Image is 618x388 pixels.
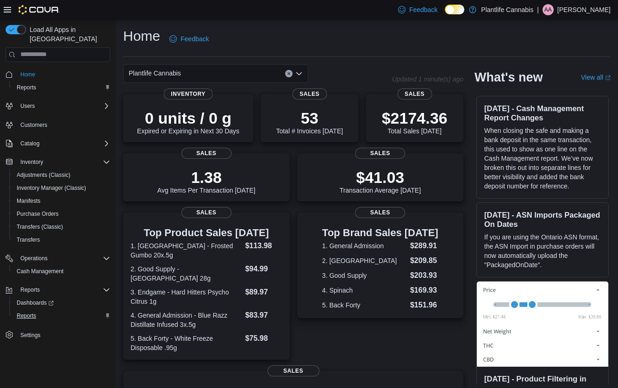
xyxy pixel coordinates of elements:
span: Cash Management [13,266,110,277]
button: Inventory [17,156,47,168]
dt: 4. Spinach [322,286,406,295]
button: Reports [9,81,114,94]
dd: $151.96 [410,300,438,311]
dd: $113.98 [245,240,282,251]
span: Dashboards [13,297,110,308]
dd: $94.99 [245,263,282,275]
a: Reports [13,82,40,93]
span: Home [17,69,110,80]
button: Reports [17,284,44,295]
a: Manifests [13,195,44,207]
span: Purchase Orders [13,208,110,219]
button: Reports [2,283,114,296]
span: Reports [17,312,36,319]
dd: $203.93 [410,270,438,281]
a: Feedback [394,0,441,19]
button: Inventory Manager (Classic) [9,181,114,194]
span: AA [544,4,552,15]
img: Cova [19,5,60,14]
span: Load All Apps in [GEOGRAPHIC_DATA] [26,25,110,44]
button: Transfers (Classic) [9,220,114,233]
dd: $89.97 [245,287,282,298]
a: Dashboards [9,296,114,309]
p: 0 units / 0 g [137,109,239,127]
dd: $75.98 [245,333,282,344]
button: Inventory [2,156,114,169]
dd: $169.93 [410,285,438,296]
dd: $83.97 [245,310,282,321]
p: Updated 1 minute(s) ago [392,75,463,83]
dd: $289.91 [410,240,438,251]
span: Catalog [20,140,39,147]
h3: [DATE] - ASN Imports Packaged On Dates [484,210,601,229]
span: Sales [181,148,231,159]
span: Purchase Orders [17,210,59,218]
button: Purchase Orders [9,207,114,220]
span: Adjustments (Classic) [17,171,70,179]
span: Plantlife Cannabis [129,68,181,79]
button: Catalog [2,137,114,150]
p: $41.03 [339,168,421,187]
h3: Top Product Sales [DATE] [131,227,282,238]
a: Settings [17,330,44,341]
dt: 3. Good Supply [322,271,406,280]
span: Reports [20,286,40,294]
h3: Top Brand Sales [DATE] [322,227,438,238]
button: Reports [9,309,114,322]
p: 53 [276,109,343,127]
button: Transfers [9,233,114,246]
span: Inventory [163,88,213,100]
button: Catalog [17,138,43,149]
span: Sales [355,207,405,218]
span: Transfers [13,234,110,245]
span: Settings [17,329,110,340]
button: Manifests [9,194,114,207]
button: Open list of options [295,70,303,77]
a: Customers [17,119,51,131]
span: Reports [13,82,110,93]
span: Reports [17,284,110,295]
a: Feedback [166,30,212,48]
button: Operations [17,253,51,264]
span: Users [17,100,110,112]
a: Reports [13,310,40,321]
div: Total Sales [DATE] [382,109,448,135]
button: Clear input [285,70,293,77]
dt: 4. General Admission - Blue Razz Distillate Infused 3x.5g [131,311,242,329]
span: Feedback [181,34,209,44]
div: Andrew Aylward [543,4,554,15]
span: Customers [20,121,47,129]
span: Customers [17,119,110,131]
p: If you are using the Ontario ASN format, the ASN Import in purchase orders will now automatically... [484,232,601,269]
a: Dashboards [13,297,57,308]
span: Sales [397,88,432,100]
button: Cash Management [9,265,114,278]
span: Settings [20,332,40,339]
button: Users [2,100,114,113]
p: Plantlife Cannabis [481,4,533,15]
span: Transfers (Classic) [17,223,63,231]
a: Purchase Orders [13,208,62,219]
p: [PERSON_NAME] [557,4,611,15]
p: $2174.36 [382,109,448,127]
span: Transfers [17,236,40,244]
a: View allExternal link [581,74,611,81]
button: Users [17,100,38,112]
dt: 1. General Admission [322,241,406,250]
a: Cash Management [13,266,67,277]
span: Reports [13,310,110,321]
span: Operations [20,255,48,262]
span: Inventory Manager (Classic) [17,184,86,192]
span: Reports [17,84,36,91]
span: Manifests [13,195,110,207]
h2: What's new [474,70,543,85]
span: Inventory [20,158,43,166]
span: Adjustments (Classic) [13,169,110,181]
span: Dashboards [17,299,54,307]
input: Dark Mode [445,5,464,14]
div: Expired or Expiring in Next 30 Days [137,109,239,135]
p: When closing the safe and making a bank deposit in the same transaction, this used to show as one... [484,126,601,191]
dt: 3. Endgame - Hard Hitters Psycho Citrus 1g [131,288,242,306]
a: Adjustments (Classic) [13,169,74,181]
